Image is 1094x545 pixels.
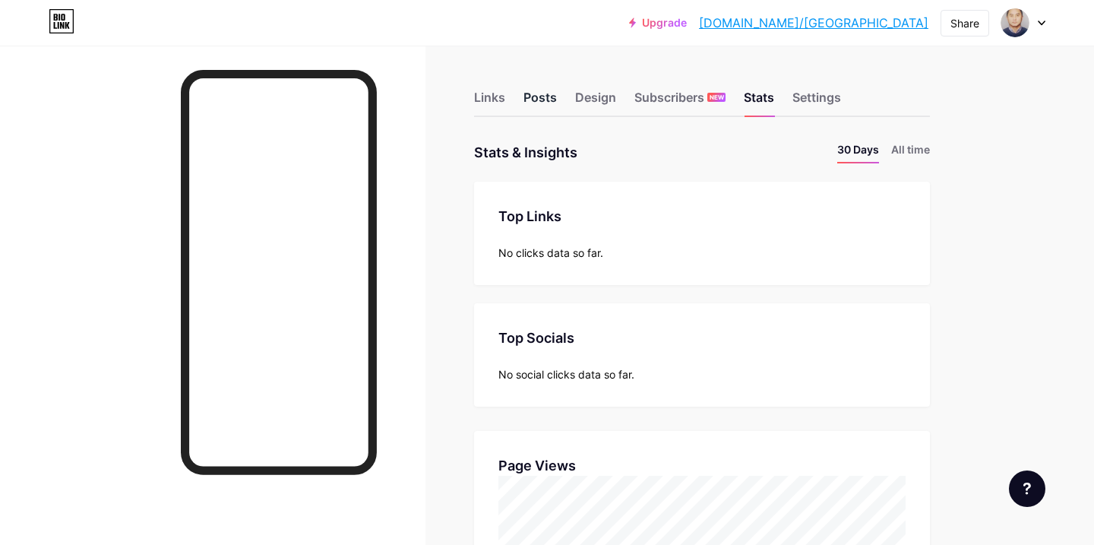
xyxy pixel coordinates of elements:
div: No social clicks data so far. [498,366,906,382]
span: NEW [710,93,724,102]
div: Links [474,88,505,116]
li: All time [891,141,930,163]
div: Top Socials [498,328,906,348]
div: Design [575,88,616,116]
div: Share [950,15,979,31]
div: Top Links [498,206,906,227]
img: tikadai [1001,8,1029,37]
div: Posts [523,88,557,116]
li: 30 Days [837,141,879,163]
div: Stats & Insights [474,141,577,163]
a: Upgrade [629,17,687,29]
div: Settings [792,88,841,116]
div: No clicks data so far. [498,245,906,261]
div: Stats [744,88,774,116]
div: Page Views [498,455,906,476]
div: Subscribers [634,88,726,116]
a: [DOMAIN_NAME]/[GEOGRAPHIC_DATA] [699,14,928,32]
